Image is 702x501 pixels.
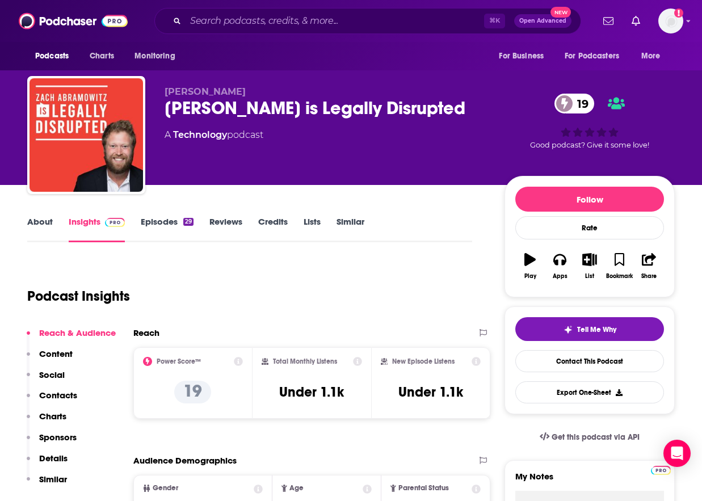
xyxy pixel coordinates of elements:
[39,411,66,422] p: Charts
[134,48,175,64] span: Monitoring
[663,440,691,467] div: Open Intercom Messenger
[484,14,505,28] span: ⌘ K
[398,485,449,492] span: Parental Status
[209,216,242,242] a: Reviews
[604,246,634,287] button: Bookmark
[606,273,633,280] div: Bookmark
[515,471,664,491] label: My Notes
[585,273,594,280] div: List
[627,11,645,31] a: Show notifications dropdown
[183,218,194,226] div: 29
[641,48,661,64] span: More
[530,141,649,149] span: Good podcast? Give it some love!
[174,381,211,403] p: 19
[491,45,558,67] button: open menu
[575,246,604,287] button: List
[553,273,568,280] div: Apps
[127,45,190,67] button: open menu
[133,327,159,338] h2: Reach
[35,48,69,64] span: Podcasts
[289,485,304,492] span: Age
[157,357,201,365] h2: Power Score™
[531,423,649,451] a: Get this podcast via API
[565,48,619,64] span: For Podcasters
[392,357,455,365] h2: New Episode Listens
[173,129,227,140] a: Technology
[519,18,566,24] span: Open Advanced
[398,384,463,401] h3: Under 1.1k
[499,48,544,64] span: For Business
[154,8,581,34] div: Search podcasts, credits, & more...
[273,357,337,365] h2: Total Monthly Listens
[515,187,664,212] button: Follow
[550,7,571,18] span: New
[27,474,67,495] button: Similar
[515,246,545,287] button: Play
[39,474,67,485] p: Similar
[39,369,65,380] p: Social
[658,9,683,33] img: User Profile
[133,455,237,466] h2: Audience Demographics
[515,350,664,372] a: Contact This Podcast
[39,348,73,359] p: Content
[165,128,263,142] div: A podcast
[515,381,664,403] button: Export One-Sheet
[566,94,594,113] span: 19
[554,94,594,113] a: 19
[39,432,77,443] p: Sponsors
[599,11,618,31] a: Show notifications dropdown
[577,325,616,334] span: Tell Me Why
[633,45,675,67] button: open menu
[514,14,571,28] button: Open AdvancedNew
[141,216,194,242] a: Episodes29
[552,432,640,442] span: Get this podcast via API
[69,216,125,242] a: InsightsPodchaser Pro
[27,411,66,432] button: Charts
[39,327,116,338] p: Reach & Audience
[19,10,128,32] img: Podchaser - Follow, Share and Rate Podcasts
[634,246,664,287] button: Share
[658,9,683,33] span: Logged in as Isabellaoidem
[27,327,116,348] button: Reach & Audience
[39,390,77,401] p: Contacts
[505,86,675,157] div: 19Good podcast? Give it some love!
[557,45,636,67] button: open menu
[90,48,114,64] span: Charts
[515,216,664,239] div: Rate
[515,317,664,341] button: tell me why sparkleTell Me Why
[641,273,657,280] div: Share
[27,390,77,411] button: Contacts
[165,86,246,97] span: [PERSON_NAME]
[651,464,671,475] a: Pro website
[105,218,125,227] img: Podchaser Pro
[27,453,68,474] button: Details
[279,384,344,401] h3: Under 1.1k
[27,45,83,67] button: open menu
[30,78,143,192] img: Zach Abramowitz is Legally Disrupted
[304,216,321,242] a: Lists
[27,348,73,369] button: Content
[186,12,484,30] input: Search podcasts, credits, & more...
[524,273,536,280] div: Play
[82,45,121,67] a: Charts
[27,288,130,305] h1: Podcast Insights
[658,9,683,33] button: Show profile menu
[674,9,683,18] svg: Add a profile image
[651,466,671,475] img: Podchaser Pro
[153,485,178,492] span: Gender
[27,216,53,242] a: About
[27,432,77,453] button: Sponsors
[39,453,68,464] p: Details
[258,216,288,242] a: Credits
[545,246,574,287] button: Apps
[27,369,65,390] button: Social
[337,216,364,242] a: Similar
[564,325,573,334] img: tell me why sparkle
